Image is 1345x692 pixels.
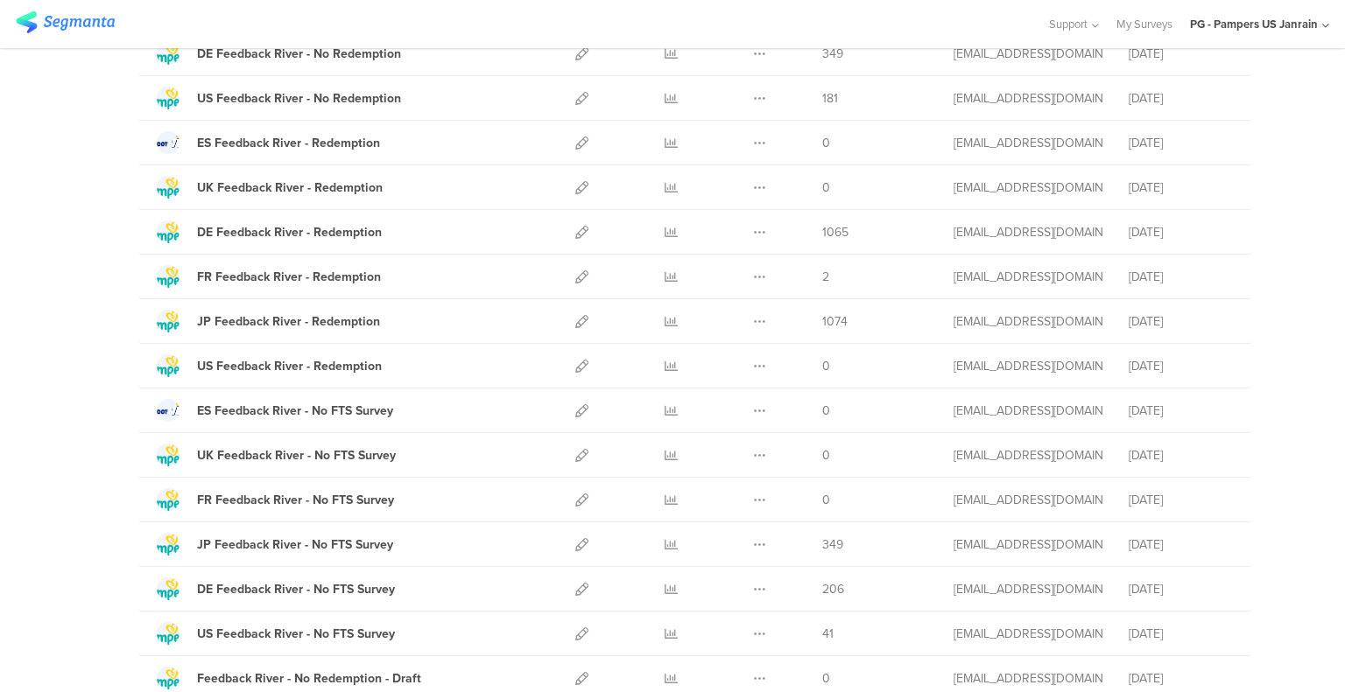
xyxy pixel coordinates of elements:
[197,535,393,554] div: JP Feedback River - No FTS Survey
[954,402,1102,420] div: pampidis.a@pg.com
[822,446,830,465] span: 0
[822,134,830,152] span: 0
[954,134,1102,152] div: pampidis.a@pg.com
[157,622,395,645] a: US Feedback River - No FTS Survey
[1129,669,1234,688] div: [DATE]
[157,176,383,199] a: UK Feedback River - Redemption
[822,580,844,598] span: 206
[822,491,830,509] span: 0
[197,357,382,375] div: US Feedback River - Redemption
[1129,580,1234,598] div: [DATE]
[954,45,1102,63] div: pampidis.a@pg.com
[197,669,421,688] div: Feedback River - No Redemption - Draft
[822,223,849,241] span: 1065
[954,669,1102,688] div: pampidis.a@pg.com
[822,312,848,331] span: 1074
[1049,16,1088,32] span: Support
[1190,16,1318,32] div: PG - Pampers US Janrain
[954,491,1102,509] div: pampidis.a@pg.com
[157,220,382,243] a: DE Feedback River - Redemption
[1129,625,1234,643] div: [DATE]
[1129,223,1234,241] div: [DATE]
[1129,491,1234,509] div: [DATE]
[822,357,830,375] span: 0
[1129,535,1234,554] div: [DATE]
[822,178,830,197] span: 0
[954,312,1102,331] div: pampidis.a@pg.com
[954,535,1102,554] div: pampidis.a@pg.com
[157,399,393,422] a: ES Feedback River - No FTS Survey
[822,89,838,108] span: 181
[197,491,394,509] div: FR Feedback River - No FTS Survey
[1129,178,1234,197] div: [DATE]
[1129,268,1234,286] div: [DATE]
[157,131,380,154] a: ES Feedback River - Redemption
[822,625,834,643] span: 41
[197,446,396,465] div: UK Feedback River - No FTS Survey
[197,580,395,598] div: DE Feedback River - No FTS Survey
[954,89,1102,108] div: pampidis.a@pg.com
[1129,89,1234,108] div: [DATE]
[157,577,395,600] a: DE Feedback River - No FTS Survey
[197,402,393,420] div: ES Feedback River - No FTS Survey
[157,265,381,288] a: FR Feedback River - Redemption
[822,45,843,63] span: 349
[822,535,843,554] span: 349
[822,268,829,286] span: 2
[822,402,830,420] span: 0
[197,45,401,63] div: DE Feedback River - No Redemption
[1129,134,1234,152] div: [DATE]
[954,625,1102,643] div: pampidis.a@pg.com
[1129,45,1234,63] div: [DATE]
[157,667,421,689] a: Feedback River - No Redemption - Draft
[157,42,401,65] a: DE Feedback River - No Redemption
[157,87,401,109] a: US Feedback River - No Redemption
[954,178,1102,197] div: pampidis.a@pg.com
[1129,402,1234,420] div: [DATE]
[197,223,382,241] div: DE Feedback River - Redemption
[954,580,1102,598] div: pampidis.a@pg.com
[954,446,1102,465] div: pampidis.a@pg.com
[954,357,1102,375] div: pampidis.a@pg.com
[197,268,381,286] div: FR Feedback River - Redemption
[1129,446,1234,465] div: [DATE]
[157,488,394,511] a: FR Feedback River - No FTS Survey
[197,89,401,108] div: US Feedback River - No Redemption
[16,11,115,33] img: segmanta logo
[197,178,383,197] div: UK Feedback River - Redemption
[1129,357,1234,375] div: [DATE]
[157,354,382,377] a: US Feedback River - Redemption
[822,669,830,688] span: 0
[197,625,395,643] div: US Feedback River - No FTS Survey
[157,444,396,466] a: UK Feedback River - No FTS Survey
[157,533,393,556] a: JP Feedback River - No FTS Survey
[954,268,1102,286] div: pampidis.a@pg.com
[197,312,380,331] div: JP Feedback River - Redemption
[954,223,1102,241] div: pampidis.a@pg.com
[1129,312,1234,331] div: [DATE]
[197,134,380,152] div: ES Feedback River - Redemption
[157,310,380,332] a: JP Feedback River - Redemption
